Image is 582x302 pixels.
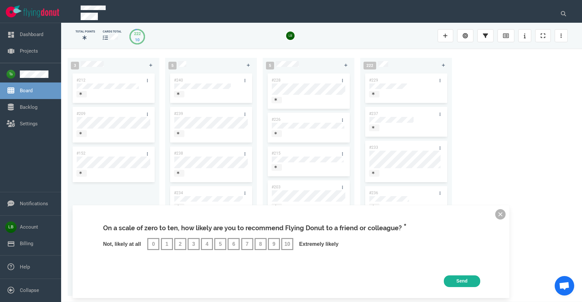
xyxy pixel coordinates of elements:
[271,117,281,122] a: #226
[266,62,274,69] span: 5
[20,104,37,110] a: Backlog
[20,241,33,246] a: Billing
[444,275,480,287] input: Send
[174,191,183,195] a: #234
[364,62,376,69] span: 222
[103,30,122,34] div: cards total
[103,241,141,247] span: Not, likely at all
[168,62,177,69] span: 5
[369,78,378,82] a: #229
[369,111,378,116] a: #237
[174,78,183,82] a: #240
[174,111,183,116] a: #239
[23,8,59,17] img: Flying Donut text logo
[271,78,281,82] a: #228
[165,241,168,247] span: 1
[20,31,43,37] a: Dashboard
[20,287,39,293] a: Collapse
[103,224,402,232] span: On a scale of zero to ten, how likely are you to recommend Flying Donut to a friend or colleague?
[134,31,141,37] div: 222
[20,224,38,230] a: Account
[20,48,38,54] a: Projects
[76,151,86,156] a: #152
[271,185,281,189] a: #203
[20,201,48,207] a: Notifications
[71,62,79,69] span: 3
[205,241,208,247] span: 4
[20,264,30,270] a: Help
[272,241,275,247] span: 9
[152,241,155,247] span: 0
[286,31,295,40] img: 26
[100,222,482,233] h5: On a scale of zero to ten, how likely are you to recommend Flying Donut to a friend or colleague?
[246,241,249,247] span: 7
[20,121,38,127] a: Settings
[75,30,95,34] div: Total Points
[284,241,290,247] span: 10
[369,191,378,195] a: #236
[174,151,183,156] a: #238
[232,241,235,247] span: 6
[555,276,574,296] div: Chat abierto
[179,241,182,247] span: 2
[299,241,338,247] span: Extremely likely
[259,241,262,247] span: 8
[192,241,195,247] span: 3
[134,37,141,43] div: 10
[76,111,86,116] a: #209
[219,241,222,247] span: 5
[100,222,482,252] div: On a scale of zero to ten, how likely are you to recommend Flying Donut to a friend or colleague?
[76,78,86,82] a: #212
[369,145,378,150] a: #233
[271,151,281,156] a: #215
[20,88,33,94] a: Board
